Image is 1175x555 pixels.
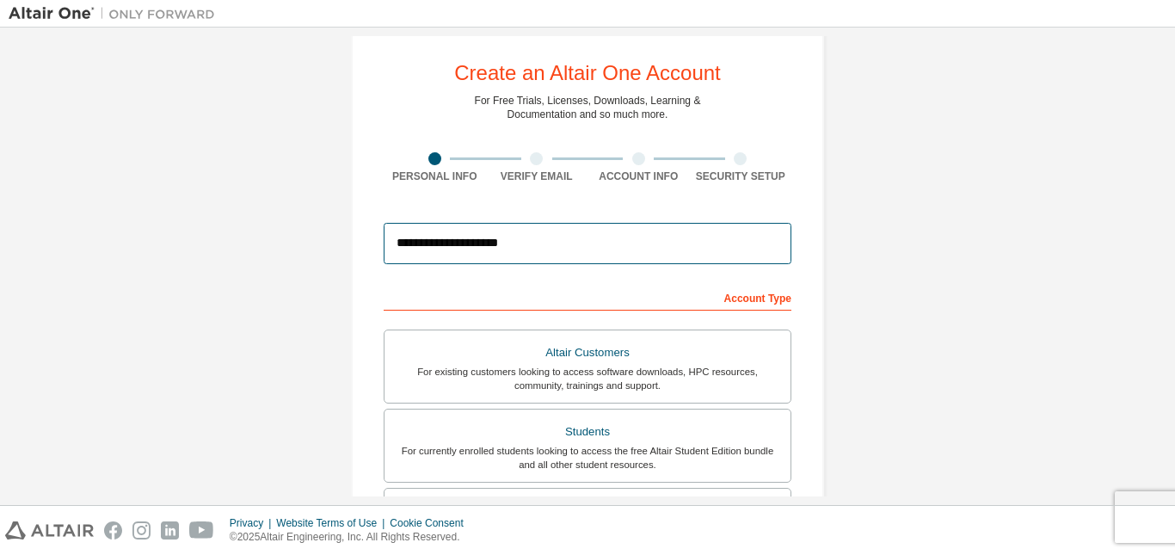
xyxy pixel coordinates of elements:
div: Cookie Consent [390,516,473,530]
img: linkedin.svg [161,521,179,540]
img: youtube.svg [189,521,214,540]
div: Altair Customers [395,341,780,365]
div: Personal Info [384,170,486,183]
div: Account Info [587,170,690,183]
img: facebook.svg [104,521,122,540]
img: instagram.svg [132,521,151,540]
div: For currently enrolled students looking to access the free Altair Student Edition bundle and all ... [395,444,780,472]
div: Website Terms of Use [276,516,390,530]
div: Students [395,420,780,444]
div: Security Setup [690,170,792,183]
div: Create an Altair One Account [454,63,721,83]
div: Verify Email [486,170,588,183]
div: Privacy [230,516,276,530]
img: Altair One [9,5,224,22]
div: Account Type [384,283,791,311]
div: For existing customers looking to access software downloads, HPC resources, community, trainings ... [395,365,780,392]
p: © 2025 Altair Engineering, Inc. All Rights Reserved. [230,530,474,545]
img: altair_logo.svg [5,521,94,540]
div: For Free Trials, Licenses, Downloads, Learning & Documentation and so much more. [475,94,701,121]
